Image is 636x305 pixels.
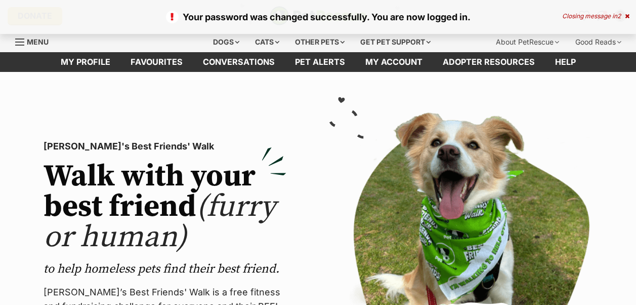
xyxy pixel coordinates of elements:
span: Menu [27,37,49,46]
a: Help [545,52,586,72]
a: My account [355,52,433,72]
div: Dogs [206,32,246,52]
a: Favourites [120,52,193,72]
p: [PERSON_NAME]'s Best Friends' Walk [44,139,286,154]
a: Pet alerts [285,52,355,72]
div: Other pets [288,32,352,52]
h2: Walk with your best friend [44,162,286,253]
a: Menu [15,32,56,50]
div: Cats [248,32,286,52]
div: Get pet support [353,32,438,52]
a: Adopter resources [433,52,545,72]
div: About PetRescue [489,32,566,52]
div: Good Reads [568,32,628,52]
span: (furry or human) [44,188,276,256]
a: My profile [51,52,120,72]
p: to help homeless pets find their best friend. [44,261,286,277]
a: conversations [193,52,285,72]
